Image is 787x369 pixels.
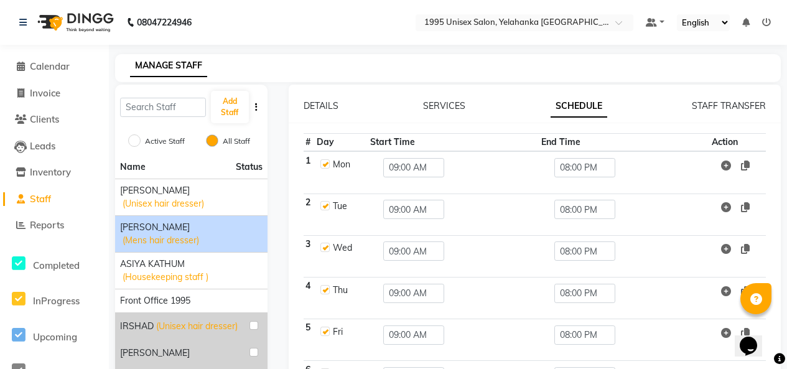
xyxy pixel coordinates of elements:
iframe: chat widget [735,319,775,357]
span: Calendar [30,60,70,72]
input: Search Staff [120,98,206,117]
span: Reports [30,219,64,231]
span: InProgress [33,295,80,307]
span: Staff [30,193,51,205]
div: Tue [333,200,362,213]
span: Completed [33,259,80,271]
span: Inventory [30,166,71,178]
span: IRSHAD [120,320,154,333]
img: logo [32,5,117,40]
a: DETAILS [304,100,338,111]
a: Invoice [3,86,106,101]
label: All Staff [223,136,250,147]
th: 3 [304,235,315,277]
span: Status [236,161,263,174]
span: Clients [30,113,59,125]
span: Name [120,161,146,172]
span: (Mens hair dresser) [123,234,199,247]
label: Active Staff [145,136,185,147]
span: Invoice [30,87,60,99]
div: Thu [333,284,362,297]
th: Action [710,134,766,152]
a: MANAGE STAFF [130,55,207,77]
span: [PERSON_NAME] [120,347,190,360]
a: Clients [3,113,106,127]
span: Leads [30,140,55,152]
button: Add Staff [211,91,249,123]
span: Front Office 1995 [120,294,190,307]
th: 5 [304,319,315,361]
div: Fri [333,325,362,339]
th: # [304,134,315,152]
th: 4 [304,277,315,319]
th: 1 [304,151,315,194]
a: SCHEDULE [551,95,607,118]
div: Wed [333,241,362,255]
a: Calendar [3,60,106,74]
a: STAFF TRANSFER [692,100,766,111]
th: Start Time [368,134,539,152]
span: [PERSON_NAME] [120,221,190,234]
th: Day [315,134,368,152]
span: [PERSON_NAME] [120,184,190,197]
a: Inventory [3,166,106,180]
a: Reports [3,218,106,233]
a: Staff [3,192,106,207]
span: Upcoming [33,331,77,343]
th: 2 [304,194,315,235]
span: (Unisex hair dresser) [156,320,238,333]
span: (Housekeeping staff ) [123,271,208,284]
span: (Unisex hair dresser) [123,197,204,210]
div: Mon [333,158,362,171]
b: 08047224946 [137,5,192,40]
a: SERVICES [423,100,465,111]
th: End Time [539,134,710,152]
a: Leads [3,139,106,154]
span: ASIYA KATHUM [120,258,185,271]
